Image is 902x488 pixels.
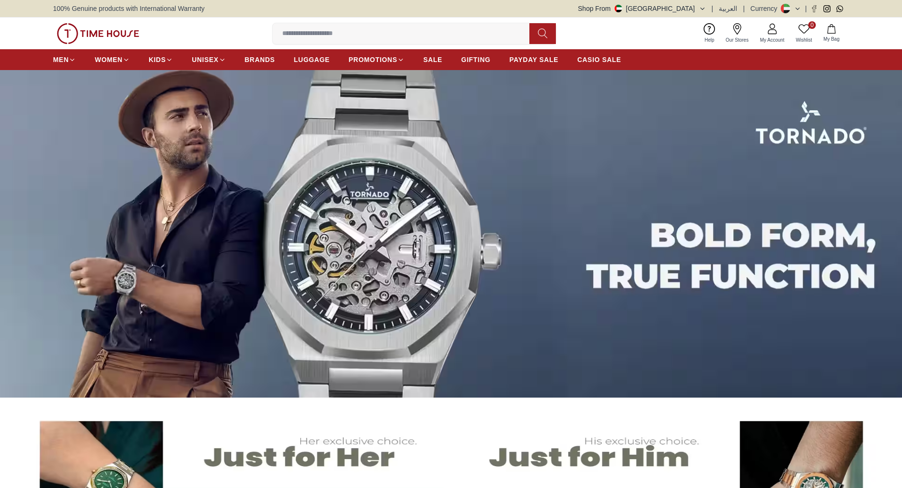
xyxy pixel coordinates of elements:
[701,36,718,44] span: Help
[719,4,737,13] button: العربية
[577,51,621,68] a: CASIO SALE
[423,51,442,68] a: SALE
[823,5,831,12] a: Instagram
[578,4,706,13] button: Shop From[GEOGRAPHIC_DATA]
[756,36,788,44] span: My Account
[149,51,173,68] a: KIDS
[192,55,218,64] span: UNISEX
[722,36,752,44] span: Our Stores
[423,55,442,64] span: SALE
[95,51,130,68] a: WOMEN
[461,55,491,64] span: GIFTING
[53,51,76,68] a: MEN
[294,55,330,64] span: LUGGAGE
[720,21,754,45] a: Our Stores
[149,55,166,64] span: KIDS
[95,55,123,64] span: WOMEN
[348,55,397,64] span: PROMOTIONS
[790,21,818,45] a: 0Wishlist
[509,55,558,64] span: PAYDAY SALE
[743,4,745,13] span: |
[57,23,139,44] img: ...
[818,22,845,44] button: My Bag
[577,55,621,64] span: CASIO SALE
[192,51,225,68] a: UNISEX
[53,55,69,64] span: MEN
[805,4,807,13] span: |
[245,55,275,64] span: BRANDS
[811,5,818,12] a: Facebook
[461,51,491,68] a: GIFTING
[294,51,330,68] a: LUGGAGE
[509,51,558,68] a: PAYDAY SALE
[808,21,816,29] span: 0
[792,36,816,44] span: Wishlist
[245,51,275,68] a: BRANDS
[615,5,622,12] img: United Arab Emirates
[820,35,843,43] span: My Bag
[836,5,843,12] a: Whatsapp
[712,4,714,13] span: |
[750,4,781,13] div: Currency
[699,21,720,45] a: Help
[53,4,205,13] span: 100% Genuine products with International Warranty
[348,51,404,68] a: PROMOTIONS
